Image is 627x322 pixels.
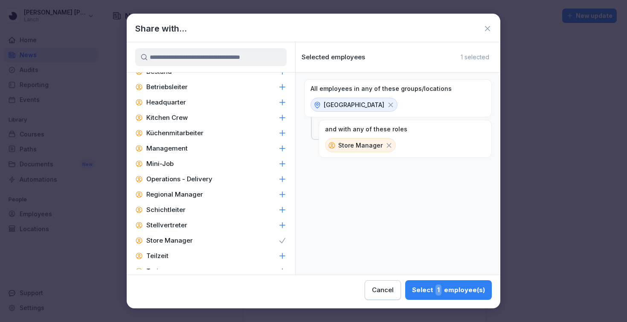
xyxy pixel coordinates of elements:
[146,236,193,245] p: Store Manager
[412,284,485,296] div: Select employee(s)
[405,280,492,300] button: Select1employee(s)
[146,267,168,276] p: Trainer
[146,206,186,214] p: Schichtleiter
[146,221,187,229] p: Stellvertreter
[338,141,383,150] p: Store Manager
[146,144,188,153] p: Management
[302,53,365,61] p: Selected employees
[372,285,394,295] div: Cancel
[146,252,168,260] p: Teilzeit
[146,175,212,183] p: Operations - Delivery
[135,22,187,35] h1: Share with...
[146,83,188,91] p: Betriebsleiter
[146,129,203,137] p: Küchenmitarbeiter
[311,85,452,93] p: All employees in any of these groups/locations
[146,160,174,168] p: Mini-Job
[146,190,203,199] p: Regional Manager
[461,53,489,61] p: 1 selected
[324,100,384,109] p: [GEOGRAPHIC_DATA]
[435,284,441,296] span: 1
[146,113,188,122] p: Kitchen Crew
[146,98,186,107] p: Headquarter
[325,125,407,133] p: and with any of these roles
[365,280,401,300] button: Cancel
